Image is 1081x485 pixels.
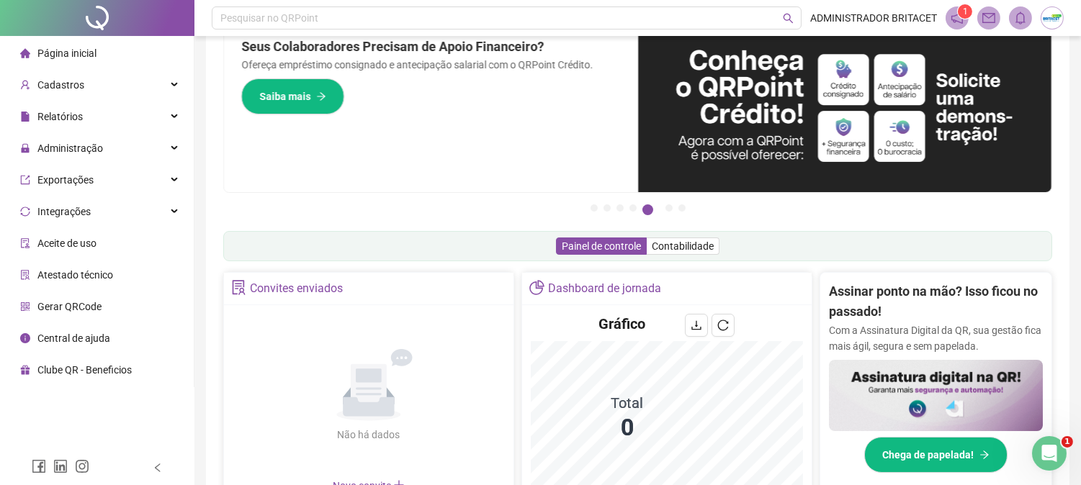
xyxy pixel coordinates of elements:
[20,365,30,375] span: gift
[717,319,729,331] span: reload
[241,78,344,114] button: Saiba mais
[598,314,645,334] h4: Gráfico
[629,204,637,212] button: 4
[783,13,794,24] span: search
[37,269,113,281] span: Atestado técnico
[20,302,30,312] span: qrcode
[1062,436,1073,448] span: 1
[37,79,84,91] span: Cadastros
[20,175,30,185] span: export
[153,463,163,473] span: left
[958,4,972,19] sup: 1
[241,57,621,73] p: Ofereça empréstimo consignado e antecipação salarial com o QRPoint Crédito.
[37,332,110,344] span: Central de ajuda
[37,111,83,122] span: Relatórios
[1014,12,1027,24] span: bell
[616,204,624,212] button: 3
[810,10,937,26] span: ADMINISTRADOR BRITACET
[20,80,30,90] span: user-add
[982,12,995,24] span: mail
[37,206,91,217] span: Integrações
[638,19,1052,192] img: banner%2F11e687cd-1386-4cbd-b13b-7bd81425532d.png
[951,12,964,24] span: notification
[20,270,30,280] span: solution
[652,240,714,252] span: Contabilidade
[678,204,686,212] button: 7
[1041,7,1063,29] img: 73035
[241,37,621,57] h2: Seus Colaboradores Precisam de Apoio Financeiro?
[591,204,598,212] button: 1
[642,204,653,215] button: 5
[302,427,435,443] div: Não há dados
[529,280,544,295] span: pie-chart
[53,459,68,473] span: linkedin
[604,204,611,212] button: 2
[37,47,97,59] span: Página inicial
[665,204,673,212] button: 6
[316,91,326,101] span: arrow-right
[864,437,1008,473] button: Chega de papelada!
[963,6,968,17] span: 1
[37,174,94,186] span: Exportações
[259,89,310,104] span: Saiba mais
[37,237,97,249] span: Aceite de uso
[548,276,661,301] div: Dashboard de jornada
[20,207,30,217] span: sync
[829,360,1043,431] img: banner%2F02c71560-61a6-44d4-94b9-c8ab97240462.png
[32,459,46,473] span: facebook
[231,280,246,295] span: solution
[829,281,1043,322] h2: Assinar ponto na mão? Isso ficou no passado!
[37,301,102,312] span: Gerar QRCode
[250,276,343,301] div: Convites enviados
[829,322,1043,354] p: Com a Assinatura Digital da QR, sua gestão fica mais ágil, segura e sem papelada.
[75,459,89,473] span: instagram
[562,240,641,252] span: Painel de controle
[691,319,702,331] span: download
[20,112,30,122] span: file
[37,142,103,154] span: Administração
[979,450,990,460] span: arrow-right
[882,447,974,463] span: Chega de papelada!
[20,333,30,343] span: info-circle
[20,48,30,58] span: home
[20,238,30,248] span: audit
[20,143,30,153] span: lock
[37,364,132,376] span: Clube QR - Beneficios
[1032,436,1067,471] iframe: Intercom live chat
